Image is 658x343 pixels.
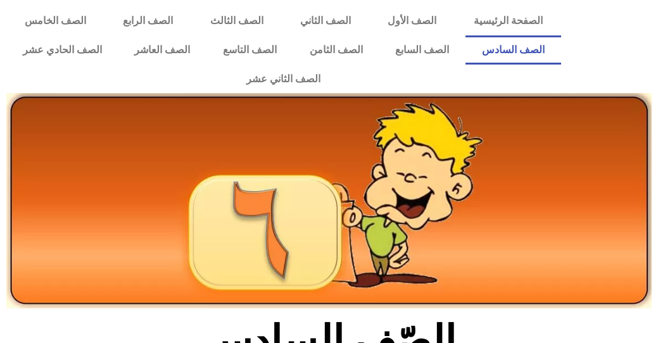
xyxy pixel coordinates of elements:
[118,35,207,65] a: الصف العاشر
[293,35,379,65] a: الصف الثامن
[6,35,118,65] a: الصف الحادي عشر
[104,6,191,35] a: الصف الرابع
[282,6,369,35] a: الصف الثاني
[465,35,561,65] a: الصف السادس
[369,6,455,35] a: الصف الأول
[192,6,282,35] a: الصف الثالث
[6,65,561,94] a: الصف الثاني عشر
[455,6,560,35] a: الصفحة الرئيسية
[379,35,465,65] a: الصف السابع
[6,6,104,35] a: الصف الخامس
[206,35,293,65] a: الصف التاسع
